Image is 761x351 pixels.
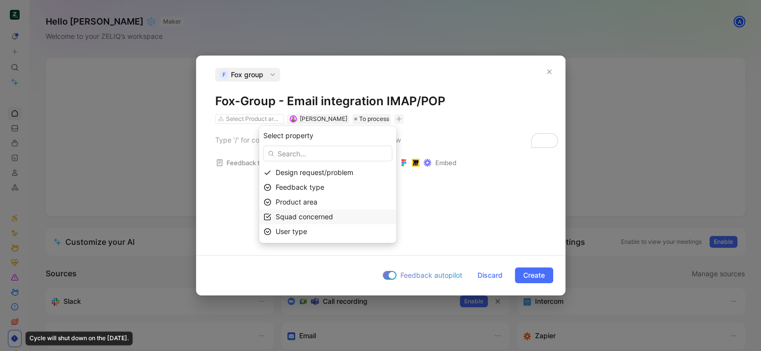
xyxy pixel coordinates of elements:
[276,198,317,206] span: Product area
[276,183,324,191] span: Feedback type
[263,130,313,142] span: Select property
[26,331,133,345] div: Cycle will shut down on the [DATE].
[276,227,307,235] span: User type
[276,168,353,176] span: Design request/problem
[276,212,333,221] span: Squad concerned
[263,146,393,161] input: Search...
